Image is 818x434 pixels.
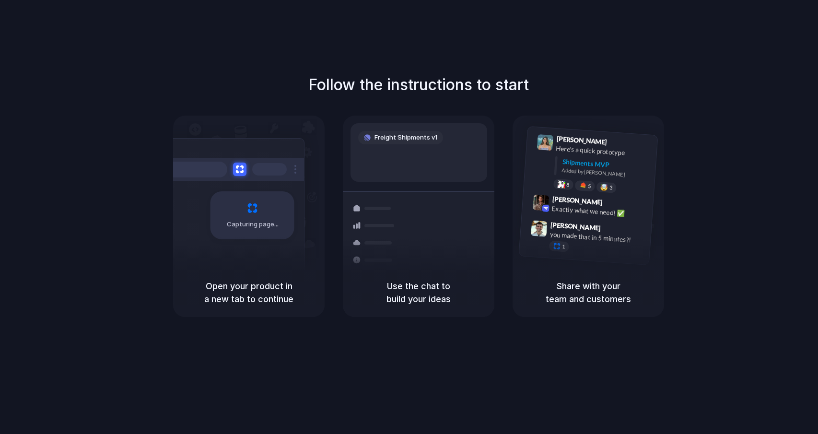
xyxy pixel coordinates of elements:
[524,280,653,305] h5: Share with your team and customers
[549,229,645,246] div: you made that in 5 minutes?!
[354,280,483,305] h5: Use the chat to build your ideas
[609,185,613,190] span: 3
[561,166,650,180] div: Added by [PERSON_NAME]
[552,194,603,208] span: [PERSON_NAME]
[185,280,313,305] h5: Open your product in a new tab to continue
[600,184,608,191] div: 🤯
[308,73,529,96] h1: Follow the instructions to start
[551,204,647,220] div: Exactly what we need! ✅
[588,184,591,189] span: 5
[610,138,630,150] span: 9:41 AM
[374,133,437,142] span: Freight Shipments v1
[556,133,607,147] span: [PERSON_NAME]
[604,224,623,235] span: 9:47 AM
[550,220,601,234] span: [PERSON_NAME]
[556,143,652,160] div: Here's a quick prototype
[606,199,625,210] span: 9:42 AM
[227,220,280,229] span: Capturing page
[562,244,565,249] span: 1
[562,157,651,173] div: Shipments MVP
[566,182,570,188] span: 8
